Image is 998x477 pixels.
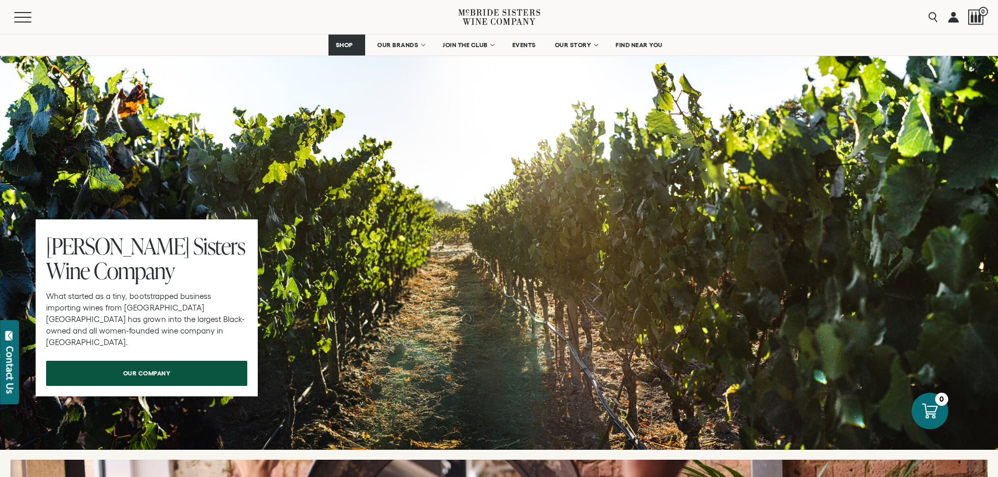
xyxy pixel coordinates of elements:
[377,41,418,49] span: OUR BRANDS
[555,41,591,49] span: OUR STORY
[46,255,90,286] span: Wine
[506,35,543,56] a: EVENTS
[94,255,174,286] span: Company
[935,393,948,406] div: 0
[5,346,15,394] div: Contact Us
[548,35,604,56] a: OUR STORY
[14,12,52,23] button: Mobile Menu Trigger
[512,41,536,49] span: EVENTS
[616,41,663,49] span: FIND NEAR YOU
[443,41,488,49] span: JOIN THE CLUB
[46,291,247,348] p: What started as a tiny, bootstrapped business importing wines from [GEOGRAPHIC_DATA] [GEOGRAPHIC_...
[436,35,500,56] a: JOIN THE CLUB
[46,230,189,261] span: [PERSON_NAME]
[328,35,365,56] a: SHOP
[609,35,670,56] a: FIND NEAR YOU
[105,363,189,383] span: our company
[335,41,353,49] span: SHOP
[370,35,431,56] a: OUR BRANDS
[193,230,245,261] span: Sisters
[46,361,247,386] a: our company
[979,7,988,16] span: 0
